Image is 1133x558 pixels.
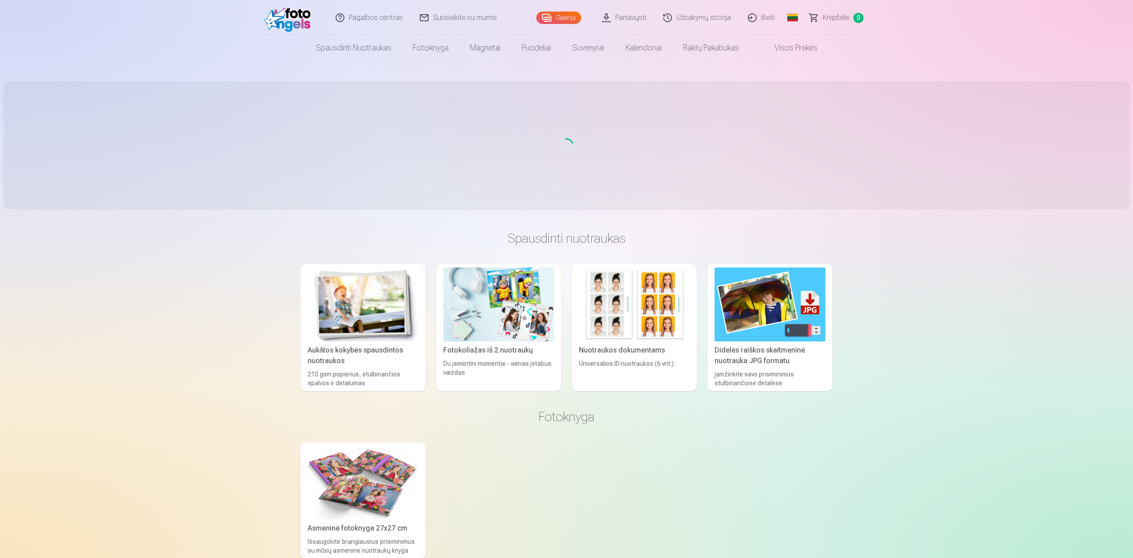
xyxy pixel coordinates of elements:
[572,264,697,391] a: Nuotraukos dokumentamsNuotraukos dokumentamsUniversalios ID nuotraukos (6 vnt.)
[707,264,832,391] a: Didelės raiškos skaitmeninė nuotrauka JPG formatuDidelės raiškos skaitmeninė nuotrauka JPG format...
[301,264,426,391] a: Aukštos kokybės spausdintos nuotraukos Aukštos kokybės spausdintos nuotraukos210 gsm popierius, s...
[672,35,750,60] a: Raktų pakabukas
[575,359,693,387] div: Universalios ID nuotraukos (6 vnt.)
[536,12,581,24] a: Galerija
[436,264,561,391] a: Fotokoliažas iš 2 nuotraukųFotokoliažas iš 2 nuotraukųDu įsimintini momentai - vienas įstabus vai...
[459,35,511,60] a: Magnetai
[443,267,554,341] img: Fotokoliažas iš 2 nuotraukų
[575,345,693,356] div: Nuotraukos dokumentams
[304,523,422,534] div: Asmeninė fotoknyga 27x27 cm
[304,345,422,366] div: Aukštos kokybės spausdintos nuotraukos
[402,35,459,60] a: Fotoknyga
[711,345,829,366] div: Didelės raiškos skaitmeninė nuotrauka JPG formatu
[305,35,402,60] a: Spausdinti nuotraukas
[823,12,850,23] span: Krepšelis
[308,267,418,341] img: Aukštos kokybės spausdintos nuotraukos
[308,446,418,520] img: Asmeninė fotoknyga 27x27 cm
[440,345,558,356] div: Fotokoliažas iš 2 nuotraukų
[853,13,863,23] span: 0
[440,359,558,387] div: Du įsimintini momentai - vienas įstabus vaizdas
[750,35,828,60] a: Visos prekės
[304,370,422,387] div: 210 gsm popierius, stulbinančios spalvos ir detalumas
[562,35,615,60] a: Suvenyrai
[511,35,562,60] a: Puodeliai
[308,409,825,425] h3: Fotoknyga
[711,370,829,387] div: Įamžinkite savo prisiminimus stulbinančiose detalėse
[715,267,825,341] img: Didelės raiškos skaitmeninė nuotrauka JPG formatu
[264,4,315,32] img: /fa2
[308,230,825,246] h3: Spausdinti nuotraukas
[304,537,422,555] div: Išsaugokite brangiausius prisiminimus su mūsų asmenine nuotraukų knyga
[615,35,672,60] a: Kalendoriai
[579,267,690,341] img: Nuotraukos dokumentams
